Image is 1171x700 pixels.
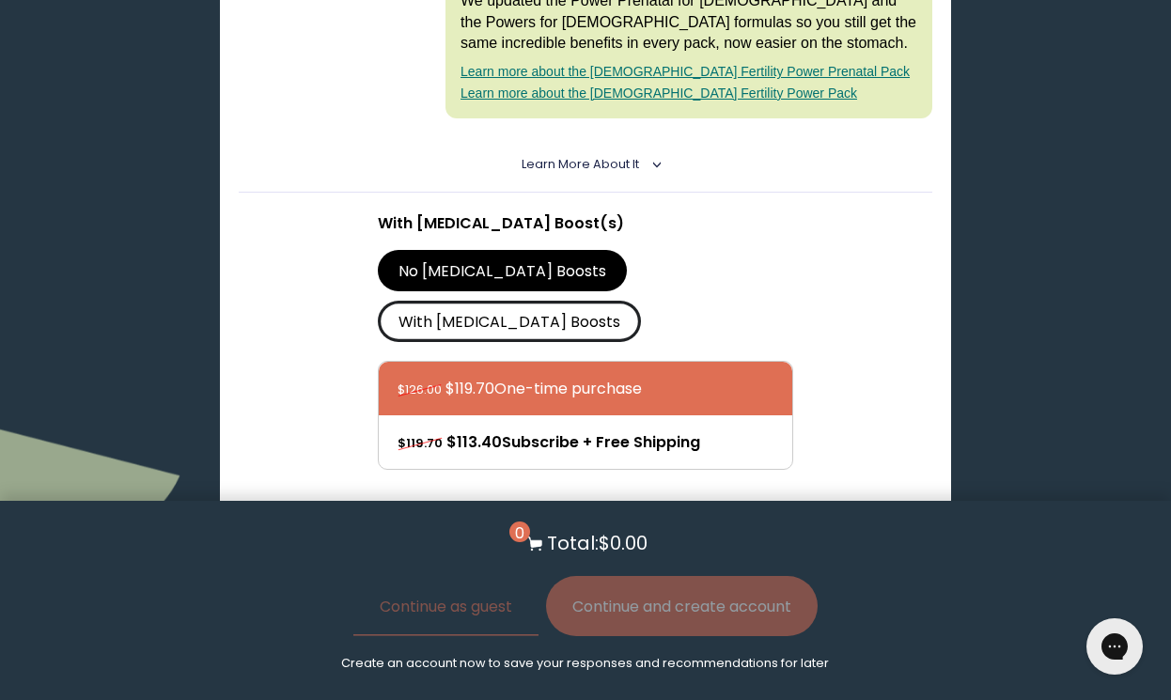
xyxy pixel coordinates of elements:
span: Learn More About it [522,156,639,172]
p: Create an account now to save your responses and recommendations for later [341,655,829,672]
p: Total: $0.00 [547,529,648,557]
label: No [MEDICAL_DATA] Boosts [378,250,628,291]
a: Learn more about the [DEMOGRAPHIC_DATA] Fertility Power Prenatal Pack [461,64,910,79]
label: With [MEDICAL_DATA] Boosts [378,301,642,342]
summary: Learn More About it < [522,156,648,173]
i: < [645,160,662,169]
iframe: Gorgias live chat messenger [1077,612,1152,681]
button: Continue as guest [353,576,539,636]
a: Learn more about the [DEMOGRAPHIC_DATA] Fertility Power Pack [461,86,857,101]
button: Continue and create account [546,576,818,636]
p: With [MEDICAL_DATA] Boost(s) [378,211,794,235]
span: 0 [509,521,530,542]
